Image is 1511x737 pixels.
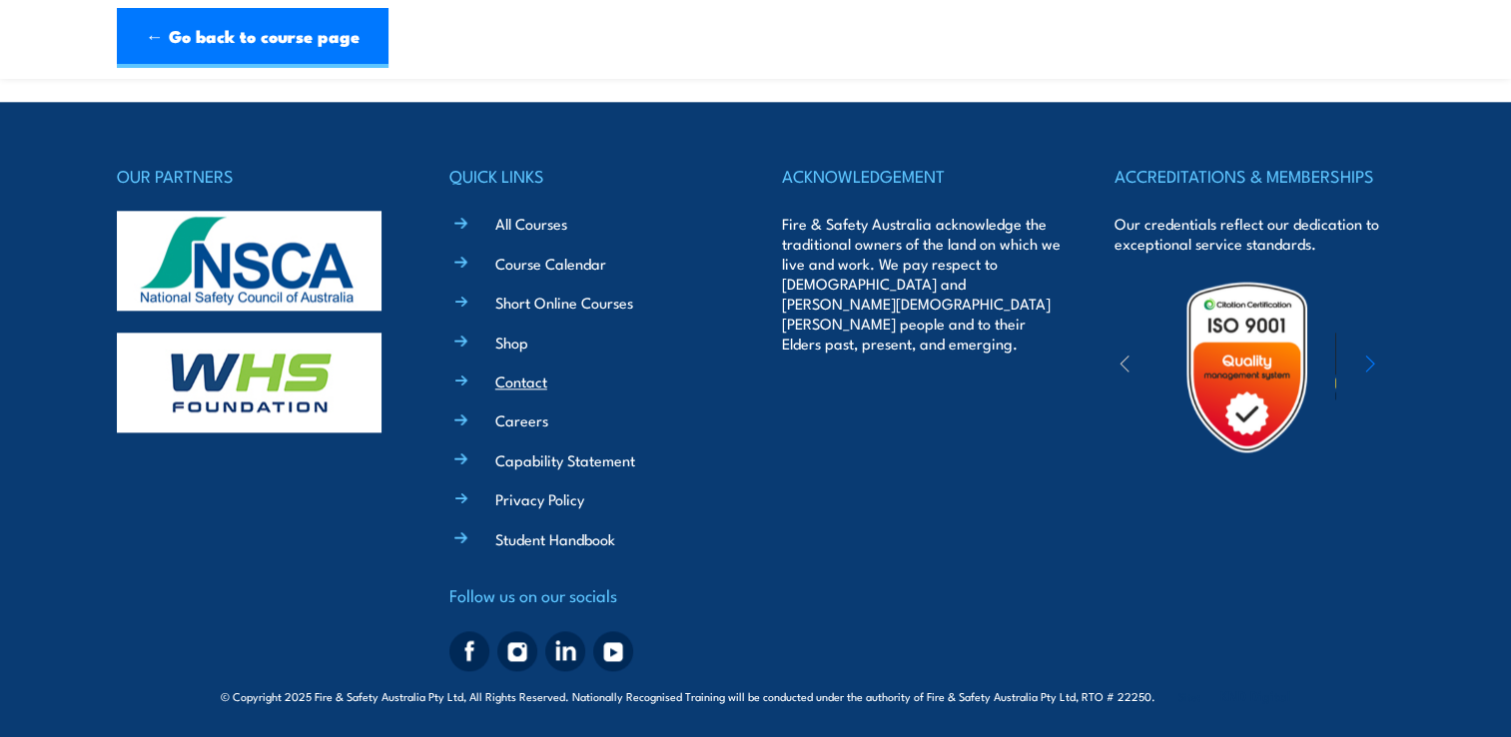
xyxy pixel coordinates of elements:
[495,253,606,274] a: Course Calendar
[117,8,388,68] a: ← Go back to course page
[1178,688,1290,704] span: Site:
[495,449,635,470] a: Capability Statement
[117,211,381,311] img: nsca-logo-footer
[1115,162,1394,190] h4: ACCREDITATIONS & MEMBERSHIPS
[782,214,1062,354] p: Fire & Safety Australia acknowledge the traditional owners of the land on which we live and work....
[495,370,547,391] a: Contact
[449,162,729,190] h4: QUICK LINKS
[117,162,396,190] h4: OUR PARTNERS
[1159,280,1334,454] img: Untitled design (19)
[221,686,1290,705] span: © Copyright 2025 Fire & Safety Australia Pty Ltd, All Rights Reserved. Nationally Recognised Trai...
[1335,333,1509,401] img: ewpa-logo
[495,488,584,509] a: Privacy Policy
[117,333,381,432] img: whs-logo-footer
[782,162,1062,190] h4: ACKNOWLEDGEMENT
[495,292,633,313] a: Short Online Courses
[495,213,567,234] a: All Courses
[1115,214,1394,254] p: Our credentials reflect our dedication to exceptional service standards.
[495,528,615,549] a: Student Handbook
[449,581,729,609] h4: Follow us on our socials
[1220,685,1290,705] a: KND Digital
[495,409,548,430] a: Careers
[495,332,528,353] a: Shop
